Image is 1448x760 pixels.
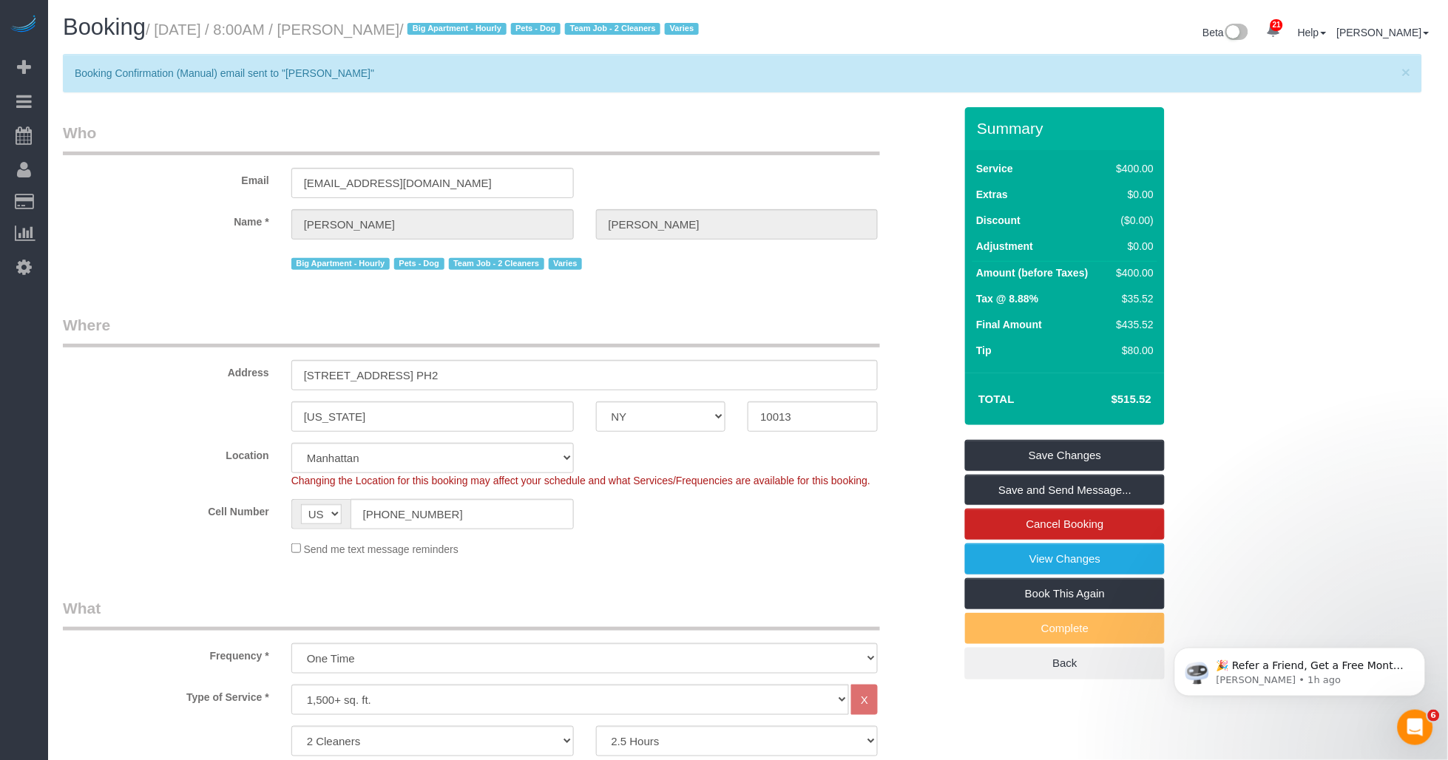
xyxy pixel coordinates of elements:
[1428,710,1440,722] span: 6
[1111,317,1154,332] div: $435.52
[1402,64,1411,80] button: Close
[394,258,444,270] span: Pets - Dog
[977,120,1157,137] h3: Summary
[52,360,280,380] label: Address
[52,443,280,463] label: Location
[1203,27,1249,38] a: Beta
[52,643,280,663] label: Frequency *
[976,265,1088,280] label: Amount (before Taxes)
[976,343,992,358] label: Tip
[52,168,280,188] label: Email
[1111,239,1154,254] div: $0.00
[291,401,574,432] input: City
[565,23,660,35] span: Team Job - 2 Cleaners
[976,213,1021,228] label: Discount
[748,401,878,432] input: Zip Code
[146,21,703,38] small: / [DATE] / 8:00AM / [PERSON_NAME]
[291,475,870,486] span: Changing the Location for this booking may affect your schedule and what Services/Frequencies are...
[399,21,703,38] span: /
[291,209,574,240] input: First Name
[976,291,1038,306] label: Tax @ 8.88%
[1152,617,1448,720] iframe: Intercom notifications message
[965,578,1165,609] a: Book This Again
[449,258,544,270] span: Team Job - 2 Cleaners
[52,209,280,229] label: Name *
[291,168,574,198] input: Email
[75,66,1395,81] p: Booking Confirmation (Manual) email sent to "[PERSON_NAME]"
[1271,19,1283,31] span: 21
[1259,15,1288,47] a: 21
[1111,343,1154,358] div: $80.00
[511,23,561,35] span: Pets - Dog
[978,393,1015,405] strong: Total
[965,475,1165,506] a: Save and Send Message...
[1111,213,1154,228] div: ($0.00)
[1224,24,1248,43] img: New interface
[549,258,583,270] span: Varies
[965,648,1165,679] a: Back
[1111,161,1154,176] div: $400.00
[63,122,880,155] legend: Who
[351,499,574,529] input: Cell Number
[1402,64,1411,81] span: ×
[976,161,1013,176] label: Service
[1111,265,1154,280] div: $400.00
[976,239,1033,254] label: Adjustment
[976,187,1008,202] label: Extras
[965,440,1165,471] a: Save Changes
[1398,710,1433,745] iframe: Intercom live chat
[976,317,1042,332] label: Final Amount
[9,15,38,35] img: Automaid Logo
[63,314,880,347] legend: Where
[965,509,1165,540] a: Cancel Booking
[63,597,880,631] legend: What
[965,543,1165,574] a: View Changes
[52,499,280,519] label: Cell Number
[407,23,506,35] span: Big Apartment - Hourly
[291,258,390,270] span: Big Apartment - Hourly
[63,14,146,40] span: Booking
[304,543,459,555] span: Send me text message reminders
[1111,187,1154,202] div: $0.00
[1337,27,1430,38] a: [PERSON_NAME]
[52,685,280,705] label: Type of Service *
[665,23,699,35] span: Varies
[596,209,879,240] input: Last Name
[1298,27,1327,38] a: Help
[1111,291,1154,306] div: $35.52
[1067,393,1151,406] h4: $515.52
